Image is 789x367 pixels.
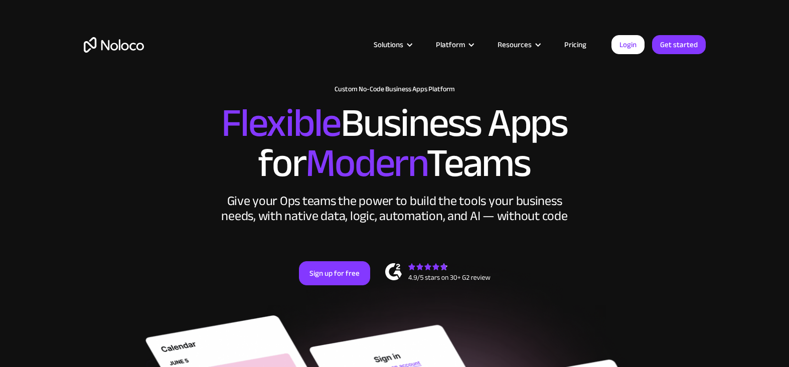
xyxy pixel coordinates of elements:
[305,126,426,201] span: Modern
[374,38,403,51] div: Solutions
[611,35,645,54] a: Login
[652,35,706,54] a: Get started
[552,38,599,51] a: Pricing
[299,261,370,285] a: Sign up for free
[84,37,144,53] a: home
[423,38,485,51] div: Platform
[84,103,706,183] h2: Business Apps for Teams
[219,194,570,224] div: Give your Ops teams the power to build the tools your business needs, with native data, logic, au...
[485,38,552,51] div: Resources
[221,86,341,160] span: Flexible
[436,38,465,51] div: Platform
[498,38,532,51] div: Resources
[361,38,423,51] div: Solutions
